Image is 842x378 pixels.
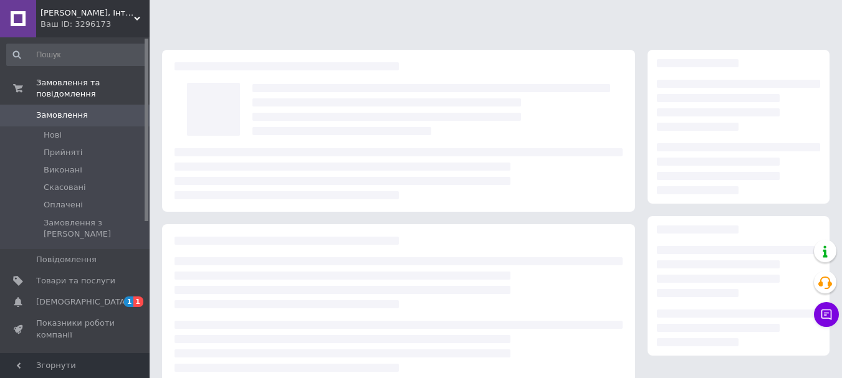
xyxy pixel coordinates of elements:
span: [DEMOGRAPHIC_DATA] [36,296,128,308]
span: Замовлення з [PERSON_NAME] [44,217,146,240]
span: Скасовані [44,182,86,193]
span: Нові [44,130,62,141]
span: Прийняті [44,147,82,158]
input: Пошук [6,44,147,66]
span: Товари та послуги [36,275,115,286]
span: Замовлення [36,110,88,121]
div: Ваш ID: 3296173 [41,19,150,30]
span: 1 [133,296,143,307]
span: Показники роботи компанії [36,318,115,340]
span: Повідомлення [36,254,97,265]
span: 1 [124,296,134,307]
span: Замовлення та повідомлення [36,77,150,100]
span: Виконані [44,164,82,176]
span: Оплачені [44,199,83,210]
button: Чат з покупцем [814,302,839,327]
span: Панель управління [36,351,115,373]
span: Teddi, Інтернет маркет [41,7,134,19]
